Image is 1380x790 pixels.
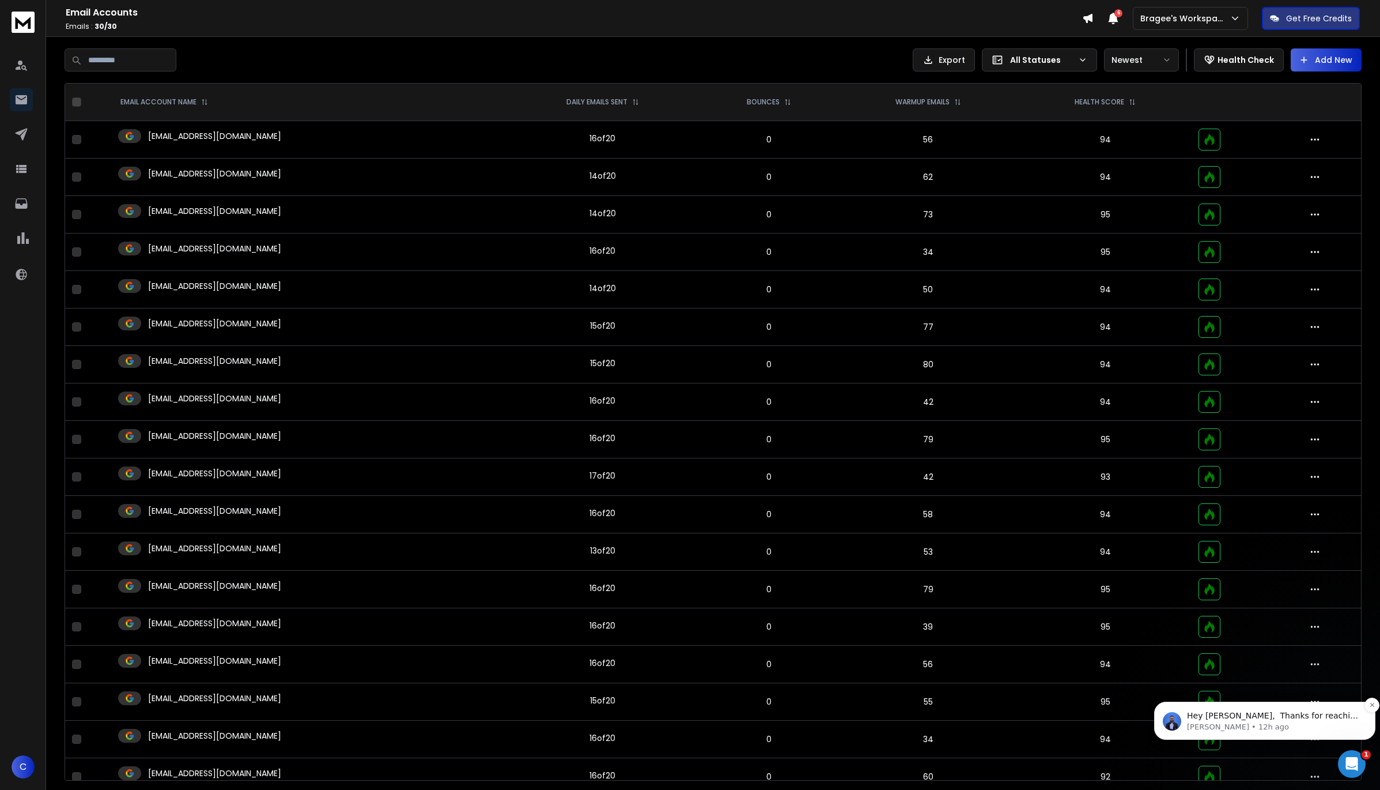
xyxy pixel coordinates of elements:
div: EMAIL ACCOUNT NAME [120,97,208,107]
td: 95 [1019,608,1192,646]
span: 6 [1114,9,1122,17]
p: 0 [708,434,830,445]
button: C [12,755,35,778]
td: 94 [1019,533,1192,571]
td: 34 [837,234,1019,271]
td: 50 [837,271,1019,309]
div: 16 of 20 [589,133,615,144]
div: 16 of 20 [589,770,615,781]
div: 13 of 20 [590,545,615,556]
td: 94 [1019,159,1192,196]
td: 94 [1019,646,1192,683]
p: 0 [708,659,830,670]
p: [EMAIL_ADDRESS][DOMAIN_NAME] [148,730,281,742]
p: [EMAIL_ADDRESS][DOMAIN_NAME] [148,618,281,629]
div: 16 of 20 [589,732,615,744]
td: 94 [1019,496,1192,533]
h1: Email Accounts [66,6,1082,20]
p: Get Free Credits [1286,13,1352,24]
button: Add New [1291,48,1362,72]
p: [EMAIL_ADDRESS][DOMAIN_NAME] [148,580,281,592]
p: 0 [708,209,830,220]
p: 0 [708,509,830,520]
span: 1 [1362,750,1371,759]
td: 95 [1019,421,1192,458]
p: [EMAIL_ADDRESS][DOMAIN_NAME] [148,430,281,442]
div: 14 of 20 [589,170,616,182]
p: [EMAIL_ADDRESS][DOMAIN_NAME] [148,768,281,779]
p: 0 [708,546,830,558]
div: 16 of 20 [589,620,615,631]
p: 0 [708,733,830,745]
p: [EMAIL_ADDRESS][DOMAIN_NAME] [148,168,281,179]
img: logo [12,12,35,33]
td: 95 [1019,683,1192,721]
td: 95 [1019,234,1192,271]
p: 0 [708,284,830,295]
button: Get Free Credits [1262,7,1360,30]
td: 94 [1019,309,1192,346]
td: 39 [837,608,1019,646]
td: 77 [837,309,1019,346]
button: Health Check [1194,48,1284,72]
div: 14 of 20 [589,283,616,294]
div: 16 of 20 [589,432,615,444]
p: BOUNCES [747,97,780,107]
p: [EMAIL_ADDRESS][DOMAIN_NAME] [148,355,281,367]
td: 94 [1019,383,1192,421]
td: 79 [837,571,1019,608]
p: All Statuses [1010,54,1073,66]
iframe: Intercom notifications message [1150,678,1380,759]
td: 73 [837,196,1019,234]
p: Health Check [1218,54,1274,66]
button: Export [913,48,975,72]
p: 0 [708,134,830,145]
td: 42 [837,383,1019,421]
p: Bragee's Workspace [1140,13,1230,24]
span: 30 / 30 [94,21,117,31]
td: 94 [1019,346,1192,383]
td: 42 [837,458,1019,496]
p: [EMAIL_ADDRESS][DOMAIN_NAME] [148,393,281,404]
td: 56 [837,121,1019,159]
p: [EMAIL_ADDRESS][DOMAIN_NAME] [148,543,281,554]
div: 16 of 20 [589,507,615,519]
td: 62 [837,159,1019,196]
p: 0 [708,246,830,258]
p: [EMAIL_ADDRESS][DOMAIN_NAME] [148,280,281,292]
td: 55 [837,683,1019,721]
p: [EMAIL_ADDRESS][DOMAIN_NAME] [148,468,281,479]
p: [EMAIL_ADDRESS][DOMAIN_NAME] [148,655,281,667]
p: [EMAIL_ADDRESS][DOMAIN_NAME] [148,505,281,517]
td: 34 [837,721,1019,758]
p: 0 [708,621,830,633]
td: 95 [1019,196,1192,234]
div: 15 of 20 [590,358,615,369]
td: 94 [1019,721,1192,758]
div: 16 of 20 [589,395,615,407]
p: Emails : [66,22,1082,31]
div: 16 of 20 [589,657,615,669]
div: 17 of 20 [589,470,615,481]
p: [EMAIL_ADDRESS][DOMAIN_NAME] [148,130,281,142]
td: 53 [837,533,1019,571]
p: DAILY EMAILS SENT [566,97,627,107]
p: 0 [708,771,830,783]
td: 56 [837,646,1019,683]
p: 0 [708,321,830,333]
td: 79 [837,421,1019,458]
p: 0 [708,696,830,708]
p: [EMAIL_ADDRESS][DOMAIN_NAME] [148,243,281,254]
td: 58 [837,496,1019,533]
p: 0 [708,396,830,408]
p: 0 [708,171,830,183]
p: WARMUP EMAILS [895,97,950,107]
td: 80 [837,346,1019,383]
